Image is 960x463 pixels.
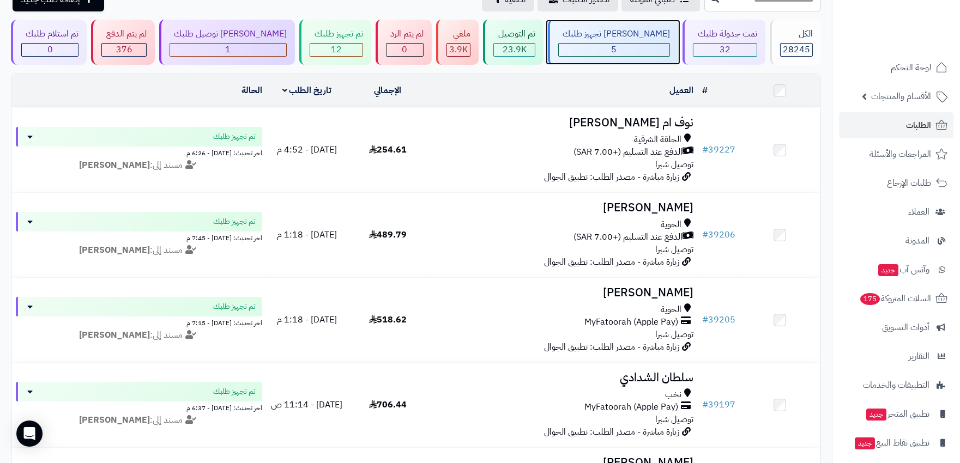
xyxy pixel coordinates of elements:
div: تم تجهيز طلبك [310,28,363,40]
a: تم التوصيل 23.9K [481,20,545,65]
span: التطبيقات والخدمات [863,377,929,393]
a: السلات المتروكة175 [839,285,953,312]
span: [DATE] - 1:18 م [277,228,337,241]
a: # [702,84,708,97]
a: التطبيقات والخدمات [839,372,953,398]
span: تم تجهيز طلبك [213,301,256,312]
span: 3.9K [449,43,468,56]
span: زيارة مباشرة - مصدر الطلب: تطبيق الجوال [544,170,679,184]
a: طلبات الإرجاع [839,170,953,196]
span: تم تجهيز طلبك [213,386,256,397]
span: [DATE] - 4:52 م [277,143,337,156]
span: 254.61 [369,143,407,156]
div: اخر تحديث: [DATE] - 7:15 م [16,316,262,328]
a: تم استلام طلبك 0 [9,20,89,65]
a: أدوات التسويق [839,314,953,340]
a: #39197 [702,398,735,411]
span: تم تجهيز طلبك [213,131,256,142]
a: الكل28245 [768,20,823,65]
div: ملغي [446,28,470,40]
div: مسند إلى: [8,244,270,257]
span: تطبيق المتجر [865,406,929,422]
a: تاريخ الطلب [282,84,332,97]
span: جديد [855,437,875,449]
div: Open Intercom Messenger [16,421,43,447]
span: الطلبات [906,118,931,133]
span: زيارة مباشرة - مصدر الطلب: تطبيق الجوال [544,255,679,269]
span: # [702,398,708,411]
span: نخب [665,388,681,401]
a: العميل [669,84,693,97]
a: [PERSON_NAME] تجهيز طلبك 5 [546,20,680,65]
span: أدوات التسويق [882,320,929,335]
a: لم يتم الرد 0 [373,20,434,65]
a: وآتس آبجديد [839,257,953,283]
span: 28245 [783,43,810,56]
a: التقارير [839,343,953,369]
span: وآتس آب [877,262,929,277]
span: الحوية [661,218,681,231]
span: الدفع عند التسليم (+7.00 SAR) [573,146,683,159]
div: 0 [387,44,423,56]
div: 12 [310,44,362,56]
span: 32 [720,43,730,56]
h3: نوف ام [PERSON_NAME] [432,117,693,129]
strong: [PERSON_NAME] [79,243,150,257]
span: جديد [866,409,886,421]
div: اخر تحديث: [DATE] - 6:37 م [16,401,262,413]
span: المدونة [905,233,929,248]
div: لم يتم الدفع [101,28,146,40]
span: 12 [331,43,342,56]
div: اخر تحديث: [DATE] - 7:45 م [16,231,262,243]
a: الطلبات [839,112,953,138]
a: تطبيق المتجرجديد [839,401,953,427]
div: [PERSON_NAME] تجهيز طلبك [558,28,670,40]
span: 376 [116,43,132,56]
h3: [PERSON_NAME] [432,287,693,299]
h3: سلطان الشدادي [432,371,693,384]
strong: [PERSON_NAME] [79,159,150,172]
span: لوحة التحكم [891,60,931,75]
a: [PERSON_NAME] توصيل طلبك 1 [157,20,297,65]
span: تطبيق نقاط البيع [854,435,929,450]
span: # [702,313,708,326]
a: ملغي 3.9K [434,20,481,65]
span: 5 [611,43,617,56]
span: زيارة مباشرة - مصدر الطلب: تطبيق الجوال [544,425,679,438]
a: #39205 [702,313,735,326]
div: تمت جدولة طلبك [693,28,757,40]
span: 175 [859,293,880,306]
div: 0 [22,44,78,56]
div: لم يتم الرد [386,28,424,40]
span: توصيل شبرا [655,158,693,171]
span: التقارير [909,349,929,364]
a: تمت جدولة طلبك 32 [680,20,767,65]
span: جديد [878,264,898,276]
a: المراجعات والأسئلة [839,141,953,167]
a: المدونة [839,228,953,254]
a: الحالة [241,84,262,97]
span: زيارة مباشرة - مصدر الطلب: تطبيق الجوال [544,340,679,354]
span: الأقسام والمنتجات [871,89,931,104]
span: # [702,228,708,241]
span: توصيل شبرا [655,243,693,256]
div: 3870 [447,44,470,56]
a: الإجمالي [374,84,401,97]
a: #39227 [702,143,735,156]
a: #39206 [702,228,735,241]
span: طلبات الإرجاع [887,175,931,191]
a: لوحة التحكم [839,54,953,81]
span: 489.79 [369,228,407,241]
img: logo-2.png [886,8,950,31]
div: الكل [780,28,813,40]
div: مسند إلى: [8,414,270,427]
div: مسند إلى: [8,329,270,342]
span: # [702,143,708,156]
div: اخر تحديث: [DATE] - 6:26 م [16,147,262,158]
a: العملاء [839,199,953,225]
span: MyFatoorah (Apple Pay) [584,401,678,413]
span: 518.62 [369,313,407,326]
div: [PERSON_NAME] توصيل طلبك [170,28,287,40]
span: الحوية [661,303,681,316]
span: 0 [402,43,407,56]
